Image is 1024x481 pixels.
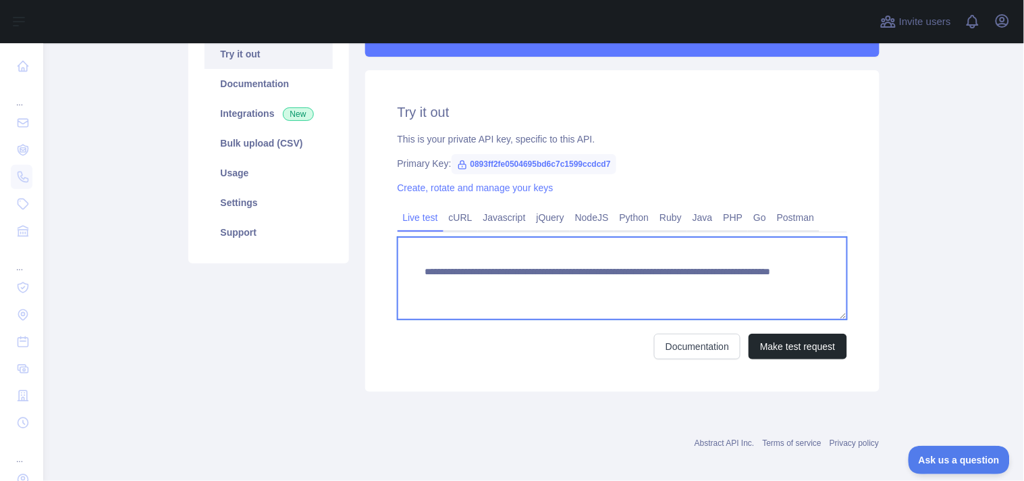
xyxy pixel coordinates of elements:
[749,334,846,359] button: Make test request
[531,207,570,228] a: jQuery
[205,158,333,188] a: Usage
[398,132,847,146] div: This is your private API key, specific to this API.
[398,207,443,228] a: Live test
[205,128,333,158] a: Bulk upload (CSV)
[763,438,821,448] a: Terms of service
[11,438,32,465] div: ...
[398,103,847,122] h2: Try it out
[398,182,554,193] a: Create, rotate and manage your keys
[398,157,847,170] div: Primary Key:
[205,99,333,128] a: Integrations New
[718,207,749,228] a: PHP
[772,207,819,228] a: Postman
[205,69,333,99] a: Documentation
[11,81,32,108] div: ...
[283,107,314,121] span: New
[614,207,655,228] a: Python
[909,446,1010,474] iframe: Toggle Customer Support
[899,14,951,30] span: Invite users
[478,207,531,228] a: Javascript
[452,154,616,174] span: 0893ff2fe0504695bd6c7c1599ccdcd7
[443,207,478,228] a: cURL
[205,218,333,247] a: Support
[695,438,755,448] a: Abstract API Inc.
[878,11,954,32] button: Invite users
[205,188,333,218] a: Settings
[687,207,718,228] a: Java
[654,207,687,228] a: Ruby
[11,246,32,273] div: ...
[654,334,740,359] a: Documentation
[748,207,772,228] a: Go
[205,39,333,69] a: Try it out
[570,207,614,228] a: NodeJS
[830,438,879,448] a: Privacy policy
